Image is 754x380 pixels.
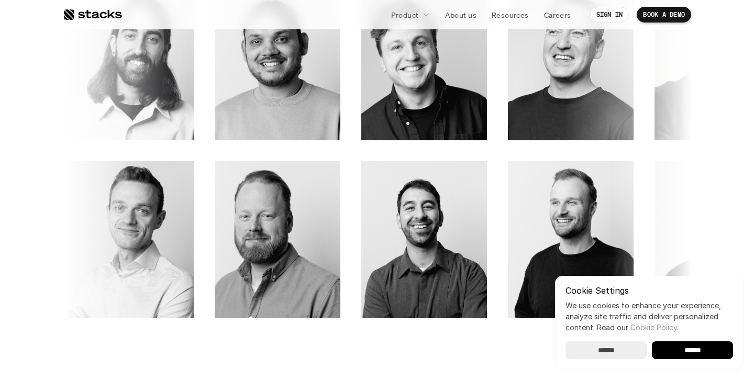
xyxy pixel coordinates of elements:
a: BOOK A DEMO [637,7,691,23]
p: SIGN IN [596,11,623,18]
p: Cookie Settings [565,286,733,295]
p: About us [445,9,476,20]
p: Product [391,9,419,20]
p: Careers [544,9,571,20]
p: Resources [492,9,529,20]
a: Cookie Policy [630,323,677,332]
p: We use cookies to enhance your experience, analyze site traffic and deliver personalized content. [565,300,733,333]
a: SIGN IN [590,7,629,23]
a: Resources [485,5,535,24]
a: Careers [538,5,578,24]
span: Read our . [597,323,679,332]
p: BOOK A DEMO [643,11,685,18]
a: About us [439,5,483,24]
